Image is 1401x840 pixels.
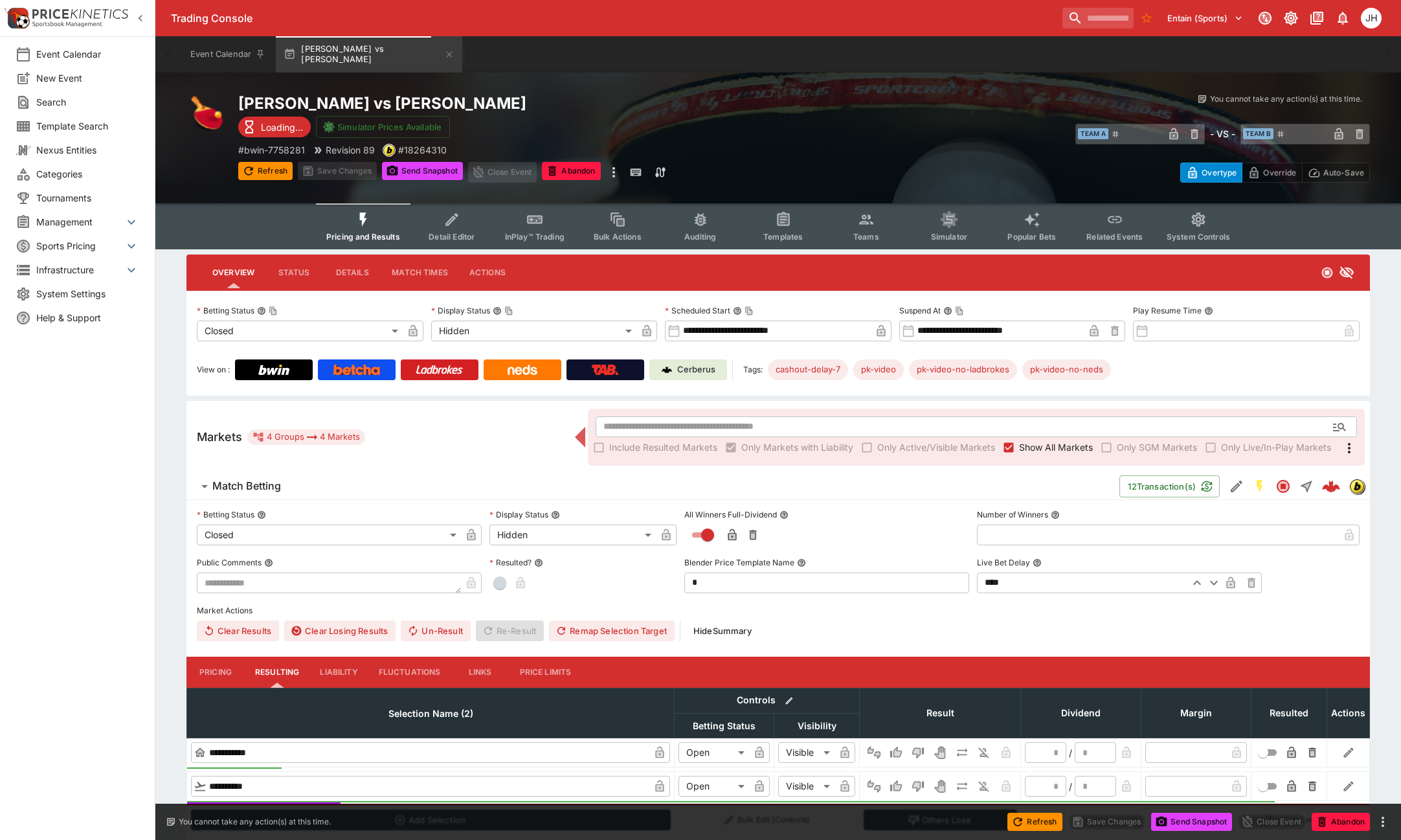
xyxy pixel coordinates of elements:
h5: Markets [197,429,242,444]
span: Nexus Entities [36,143,139,157]
div: bwin [383,144,396,157]
label: Tags: [743,359,763,380]
button: Clear Results [197,620,279,641]
button: Status [265,257,323,288]
button: Notifications [1331,6,1354,30]
span: Mark an event as closed and abandoned. [542,164,600,177]
th: Dividend [1021,688,1141,738]
button: Clear Losing Results [284,620,396,641]
div: Event type filters [316,203,1240,249]
button: more [1375,814,1391,830]
th: Result [860,688,1021,738]
p: Cerberus [677,363,715,376]
p: Scheduled Start [665,305,730,316]
div: Start From [1180,163,1370,183]
button: Play Resume Time [1204,306,1213,315]
p: Display Status [489,509,548,520]
h2: Copy To Clipboard [238,93,804,113]
button: Abandon [1312,813,1370,831]
span: Detail Editor [429,232,475,242]
img: table_tennis.png [186,93,228,135]
h6: - VS - [1210,127,1235,141]
span: Include Resulted Markets [609,440,717,454]
button: Win [886,742,906,763]
img: TabNZ [592,365,619,375]
div: Open [678,776,749,797]
span: System Controls [1167,232,1230,242]
button: Display Status [551,510,560,519]
span: Templates [763,232,803,242]
span: Visibility [783,718,851,734]
p: Resulted? [489,557,532,568]
p: Blender Price Template Name [684,557,794,568]
button: Eliminated In Play [974,742,994,763]
button: Liability [309,657,368,688]
img: Bwin [258,365,289,375]
div: Betting Target: cerberus [853,359,904,380]
img: Cerberus [662,365,672,375]
span: Auditing [684,232,716,242]
div: Visible [778,742,835,763]
button: Display StatusCopy To Clipboard [493,306,502,315]
button: Scheduled StartCopy To Clipboard [733,306,742,315]
th: Resulted [1251,688,1327,738]
p: Betting Status [197,305,254,316]
span: Selection Name (2) [374,706,488,721]
button: Closed [1272,475,1295,498]
span: Tournaments [36,191,139,205]
button: Void [930,776,950,797]
button: HideSummary [686,620,759,641]
img: Betcha [333,365,380,375]
label: View on : [197,359,230,380]
span: cashout-delay-7 [768,363,848,376]
button: Links [451,657,510,688]
button: Open [1328,415,1351,438]
button: Blender Price Template Name [797,558,806,567]
button: Auto-Save [1302,163,1370,183]
label: Market Actions [197,601,1360,620]
img: PriceKinetics Logo [4,5,30,31]
button: Eliminated In Play [974,776,994,797]
svg: Hidden [1339,265,1354,280]
button: Pricing [186,657,245,688]
button: Push [952,742,972,763]
span: Teams [853,232,879,242]
button: Resulting [245,657,309,688]
span: pk-video [853,363,904,376]
img: logo-cerberus--red.svg [1322,477,1340,495]
p: Overtype [1202,166,1237,179]
p: You cannot take any action(s) at this time. [179,816,331,828]
span: Popular Bets [1007,232,1056,242]
span: Team B [1243,128,1273,139]
button: Un-Result [401,620,470,641]
span: Only Live/In-Play Markets [1221,440,1331,454]
span: Only SGM Markets [1117,440,1197,454]
button: Refresh [1007,813,1062,831]
p: All Winners Full-Dividend [684,509,777,520]
div: / [1069,780,1072,793]
button: Refresh [238,162,293,180]
p: Display Status [431,305,490,316]
span: Betting Status [678,718,770,734]
button: Win [886,776,906,797]
button: Copy To Clipboard [504,306,513,315]
p: Override [1263,166,1296,179]
th: Controls [675,688,860,713]
th: Actions [1327,688,1370,738]
h6: Match Betting [212,479,281,493]
button: Abandon [542,162,600,180]
button: All Winners Full-Dividend [779,510,789,519]
p: Play Resume Time [1133,305,1202,316]
span: pk-video-no-neds [1022,363,1111,376]
button: No Bookmarks [1136,8,1157,28]
span: Pricing and Results [326,232,400,242]
div: 4 Groups 4 Markets [252,429,360,445]
button: Event Calendar [183,36,273,73]
button: Suspend AtCopy To Clipboard [943,306,952,315]
p: Loading... [261,120,303,134]
div: Betting Target: cerberus [909,359,1017,380]
input: search [1062,8,1134,28]
div: Closed [197,321,403,341]
p: Copy To Clipboard [398,143,447,157]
